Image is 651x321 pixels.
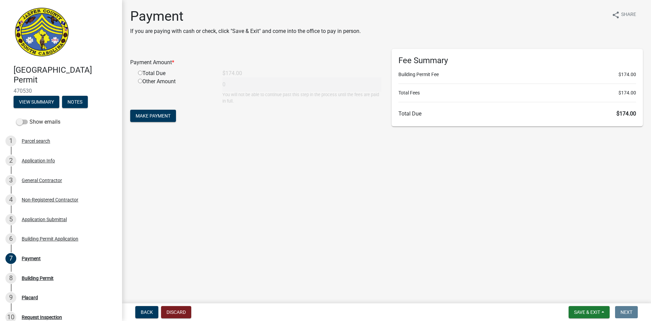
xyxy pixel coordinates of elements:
[125,58,387,67] div: Payment Amount
[14,96,59,108] button: View Summary
[22,236,78,241] div: Building Permit Application
[133,77,217,104] div: Other Amount
[5,214,16,225] div: 5
[620,309,632,315] span: Next
[130,8,361,24] h1: Payment
[569,306,610,318] button: Save & Exit
[135,306,158,318] button: Back
[5,233,16,244] div: 6
[136,113,171,119] span: Make Payment
[22,256,41,261] div: Payment
[616,110,636,117] span: $174.00
[398,110,636,117] h6: Total Due
[398,56,636,66] h6: Fee Summary
[14,65,117,85] h4: [GEOGRAPHIC_DATA] Permit
[22,178,62,183] div: General Contractor
[22,139,50,143] div: Parcel search
[133,69,217,77] div: Total Due
[22,197,78,202] div: Non-Registered Contractor
[22,217,67,222] div: Application Submittal
[14,100,59,105] wm-modal-confirm: Summary
[22,295,38,300] div: Placard
[22,315,62,320] div: Request Inspection
[161,306,191,318] button: Discard
[398,71,636,78] li: Building Permit Fee
[5,175,16,186] div: 3
[16,118,60,126] label: Show emails
[130,110,176,122] button: Make Payment
[14,88,108,94] span: 470530
[5,253,16,264] div: 7
[621,11,636,19] span: Share
[5,136,16,146] div: 1
[612,11,620,19] i: share
[22,276,54,281] div: Building Permit
[62,100,88,105] wm-modal-confirm: Notes
[398,89,636,96] li: Total Fees
[5,273,16,284] div: 8
[615,306,638,318] button: Next
[574,309,600,315] span: Save & Exit
[5,155,16,166] div: 2
[22,158,55,163] div: Application Info
[5,194,16,205] div: 4
[62,96,88,108] button: Notes
[5,292,16,303] div: 9
[618,89,636,96] span: $174.00
[14,7,70,58] img: Jasper County, South Carolina
[606,8,642,21] button: shareShare
[618,71,636,78] span: $174.00
[130,27,361,35] p: If you are paying with cash or check, click "Save & Exit" and come into the office to pay in person.
[141,309,153,315] span: Back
